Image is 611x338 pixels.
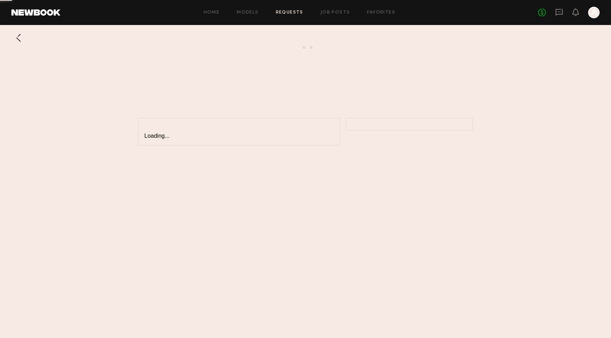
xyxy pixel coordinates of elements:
[144,124,334,139] div: Loading...
[237,10,258,15] a: Models
[321,10,350,15] a: Job Posts
[588,7,600,18] a: A
[204,10,220,15] a: Home
[367,10,395,15] a: Favorites
[276,10,303,15] a: Requests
